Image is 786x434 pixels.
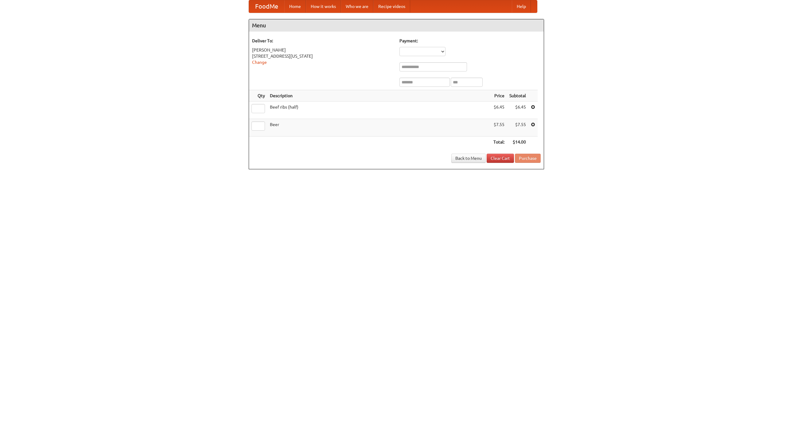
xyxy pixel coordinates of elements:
th: Description [267,90,491,102]
h4: Menu [249,19,544,32]
td: $6.45 [507,102,528,119]
td: Beer [267,119,491,136]
h5: Payment: [399,38,541,44]
td: Beef ribs (half) [267,102,491,119]
th: Subtotal [507,90,528,102]
a: How it works [306,0,341,13]
th: Qty [249,90,267,102]
a: Who we are [341,0,373,13]
a: Back to Menu [451,154,486,163]
a: Change [252,60,267,65]
th: Total: [491,136,507,148]
a: Recipe videos [373,0,410,13]
a: Clear Cart [487,154,514,163]
a: FoodMe [249,0,284,13]
th: $14.00 [507,136,528,148]
h5: Deliver To: [252,38,393,44]
td: $7.55 [507,119,528,136]
div: [STREET_ADDRESS][US_STATE] [252,53,393,59]
button: Purchase [515,154,541,163]
div: [PERSON_NAME] [252,47,393,53]
a: Help [512,0,531,13]
th: Price [491,90,507,102]
a: Home [284,0,306,13]
td: $6.45 [491,102,507,119]
td: $7.55 [491,119,507,136]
